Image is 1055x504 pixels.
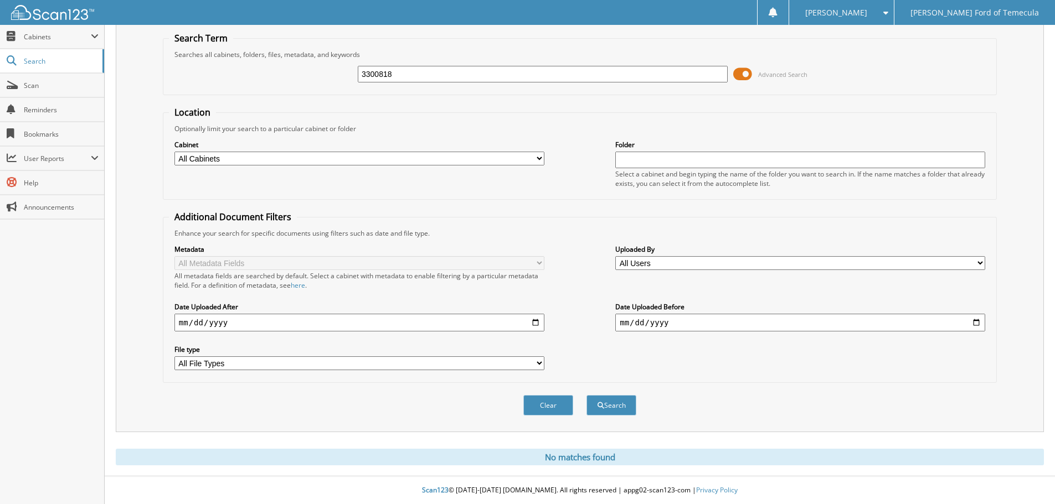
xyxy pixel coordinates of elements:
div: Searches all cabinets, folders, files, metadata, and keywords [169,50,991,59]
div: No matches found [116,449,1044,465]
legend: Location [169,106,216,118]
div: Optionally limit your search to a particular cabinet or folder [169,124,991,133]
label: Metadata [174,245,544,254]
span: Search [24,56,97,66]
span: Announcements [24,202,99,212]
input: start [174,314,544,331]
span: Cabinets [24,32,91,41]
span: Reminders [24,105,99,115]
div: All metadata fields are searched by default. Select a cabinet with metadata to enable filtering b... [174,271,544,290]
label: Date Uploaded Before [615,302,985,311]
label: Date Uploaded After [174,302,544,311]
legend: Additional Document Filters [169,211,297,223]
label: Folder [615,140,985,149]
div: Enhance your search for specific documents using filters such as date and file type. [169,228,991,238]
span: Advanced Search [758,70,807,79]
div: Select a cabinet and begin typing the name of the folder you want to search in. If the name match... [615,169,985,188]
span: Scan123 [422,485,449,495]
input: end [615,314,985,331]
button: Clear [523,395,573,415]
span: User Reports [24,154,91,163]
a: Privacy Policy [696,485,738,495]
legend: Search Term [169,32,233,44]
span: [PERSON_NAME] Ford of Temecula [910,9,1039,16]
iframe: Chat Widget [1000,451,1055,504]
label: Cabinet [174,140,544,149]
img: scan123-logo-white.svg [11,5,94,20]
button: Search [586,395,636,415]
label: Uploaded By [615,245,985,254]
span: Bookmarks [24,129,99,139]
span: [PERSON_NAME] [805,9,867,16]
span: Scan [24,81,99,90]
label: File type [174,345,544,354]
span: Help [24,178,99,188]
div: © [DATE]-[DATE] [DOMAIN_NAME]. All rights reserved | appg02-scan123-com | [105,477,1055,504]
a: here [291,280,305,290]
